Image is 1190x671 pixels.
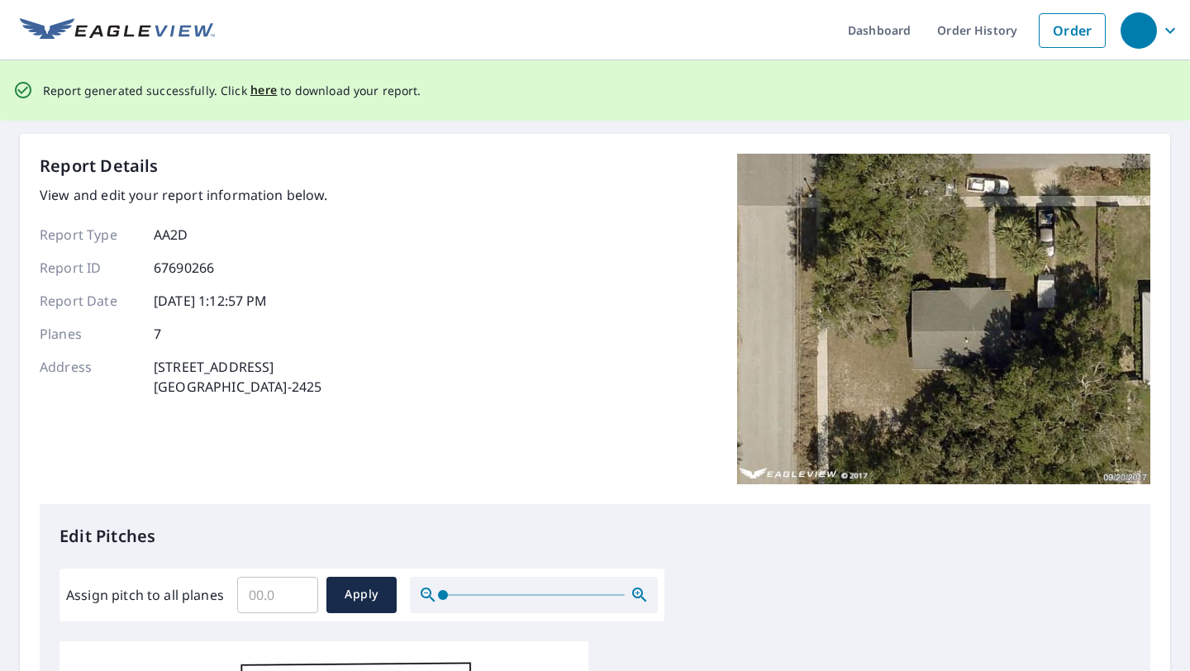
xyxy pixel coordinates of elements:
[237,572,318,618] input: 00.0
[40,185,328,205] p: View and edit your report information below.
[40,258,139,278] p: Report ID
[59,524,1130,549] p: Edit Pitches
[40,291,139,311] p: Report Date
[326,577,397,613] button: Apply
[340,584,383,605] span: Apply
[250,80,278,101] button: here
[40,324,139,344] p: Planes
[1039,13,1106,48] a: Order
[20,18,215,43] img: EV Logo
[66,585,224,605] label: Assign pitch to all planes
[40,357,139,397] p: Address
[43,80,421,101] p: Report generated successfully. Click to download your report.
[154,357,321,397] p: [STREET_ADDRESS] [GEOGRAPHIC_DATA]-2425
[154,258,214,278] p: 67690266
[40,225,139,245] p: Report Type
[154,324,161,344] p: 7
[737,154,1150,484] img: Top image
[40,154,159,178] p: Report Details
[154,225,188,245] p: AA2D
[154,291,268,311] p: [DATE] 1:12:57 PM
